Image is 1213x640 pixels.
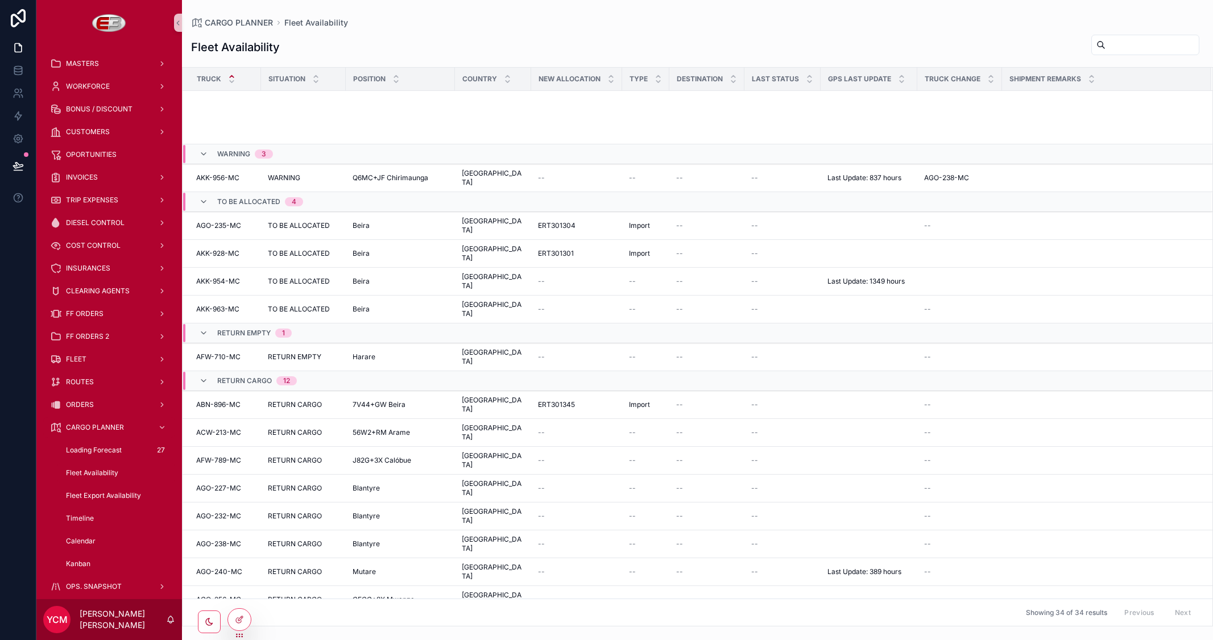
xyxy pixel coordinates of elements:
span: -- [629,456,636,465]
a: Loading Forecast27 [57,440,175,460]
a: AKK-956-MC [196,173,254,182]
span: Kanban [66,559,90,568]
span: WORKFORCE [66,82,110,91]
span: -- [924,400,931,409]
a: -- [629,567,663,576]
span: J82G+3X Calóbue [353,456,411,465]
span: CARGO PLANNER [66,423,124,432]
span: Loading Forecast [66,446,122,455]
span: AFW-710-MC [196,352,241,361]
a: -- [924,456,995,465]
span: [GEOGRAPHIC_DATA] [462,169,524,187]
a: -- [538,428,615,437]
a: RETURN CARGO [268,595,339,604]
span: OPORTUNITIES [66,150,117,159]
a: INVOICES [43,167,175,188]
a: -- [676,428,738,437]
a: -- [538,173,615,182]
a: TO BE ALLOCATED [268,305,339,314]
a: Blantyre [353,484,448,493]
span: -- [924,456,931,465]
a: -- [924,512,995,521]
a: CARGO PLANNER [43,417,175,438]
span: AKK-956-MC [196,173,239,182]
a: [GEOGRAPHIC_DATA] [462,535,524,553]
span: [GEOGRAPHIC_DATA] [462,348,524,366]
a: -- [538,456,615,465]
span: -- [751,512,758,521]
a: AFW-710-MC [196,352,254,361]
a: FLEET [43,349,175,369]
a: [GEOGRAPHIC_DATA] [462,451,524,469]
a: 56W2+RM Arame [353,428,448,437]
a: FF ORDERS 2 [43,326,175,347]
span: -- [924,352,931,361]
a: ACW-213-MC [196,428,254,437]
span: -- [629,173,636,182]
a: RETURN CARGO [268,400,339,409]
a: [GEOGRAPHIC_DATA] [462,563,524,581]
span: RETURN EMPTY [217,329,271,338]
a: RETURN CARGO [268,512,339,521]
a: Fleet Availability [57,463,175,483]
a: [GEOGRAPHIC_DATA] [462,423,524,442]
span: -- [676,400,683,409]
a: BONUS / DISCOUNT [43,99,175,119]
span: RETURN CARGO [268,428,322,437]
span: Beira [353,305,370,314]
span: -- [751,539,758,548]
a: ABN-896-MC [196,400,254,409]
span: [GEOGRAPHIC_DATA] [462,591,524,609]
a: FF ORDERS [43,304,175,324]
a: INSURANCES [43,258,175,279]
a: DIESEL CONTROL [43,213,175,233]
span: RETURN CARGO [268,484,322,493]
span: -- [924,484,931,493]
a: [GEOGRAPHIC_DATA] [462,479,524,497]
a: AGO-240-MC [196,567,254,576]
span: -- [751,428,758,437]
a: -- [924,567,995,576]
span: TO BE ALLOCATED [268,305,330,314]
a: AFW-789-MC [196,456,254,465]
span: -- [538,484,545,493]
a: Beira [353,305,448,314]
a: Calendar [57,531,175,551]
a: -- [676,567,738,576]
a: -- [676,249,738,258]
span: RETURN CARGO [217,376,272,385]
span: COST CONTROL [66,241,121,250]
span: FLEET [66,355,86,364]
a: Beira [353,249,448,258]
a: TO BE ALLOCATED [268,277,339,286]
span: FF ORDERS 2 [66,332,109,341]
span: [GEOGRAPHIC_DATA] [462,300,524,318]
span: TO BE ALLOCATED [268,221,330,230]
a: AGO-235-MC [196,221,254,230]
a: CLEARING AGENTS [43,281,175,301]
span: DIESEL CONTROL [66,218,125,227]
a: -- [751,512,814,521]
a: OPS. SNAPSHOT [43,576,175,597]
a: -- [751,567,814,576]
span: -- [676,221,683,230]
span: TO BE ALLOCATED [268,249,330,258]
span: ROUTES [66,377,94,387]
span: RETURN EMPTY [268,352,321,361]
span: AKK-963-MC [196,305,239,314]
span: -- [538,277,545,286]
span: TO BE ALLOCATED [217,197,280,206]
span: -- [676,277,683,286]
span: ERT301301 [538,249,574,258]
a: -- [676,173,738,182]
span: RETURN CARGO [268,512,322,521]
span: -- [751,249,758,258]
span: 56W2+RM Arame [353,428,410,437]
a: TO BE ALLOCATED [268,249,339,258]
span: -- [676,352,683,361]
span: Blantyre [353,512,380,521]
a: 7V44+GW Beira [353,400,448,409]
span: Beira [353,277,370,286]
span: Q6MC+JF Chirimaunga [353,173,428,182]
a: -- [676,277,738,286]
